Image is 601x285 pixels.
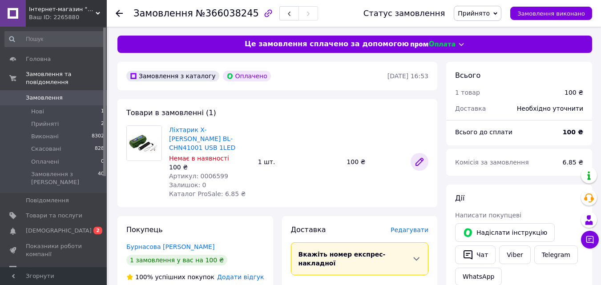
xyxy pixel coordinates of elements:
span: Замовлення виконано [517,10,585,17]
span: Всього [455,71,480,80]
a: Telegram [534,245,578,264]
span: Відгуки [26,265,49,273]
span: 828 [95,145,104,153]
span: №366038245 [196,8,259,19]
div: 100 ₴ [169,163,251,172]
span: Доставка [455,105,486,112]
button: Чат [455,245,496,264]
span: 6.85 ₴ [563,159,583,166]
span: Артикул: 0006599 [169,173,228,180]
button: Замовлення виконано [510,7,592,20]
span: Повідомлення [26,197,69,205]
div: Статус замовлення [363,9,445,18]
span: 2 [101,120,104,128]
span: Написати покупцеві [455,212,521,219]
span: Замовлення [133,8,193,19]
b: 100 ₴ [563,128,583,136]
span: Доставка [291,225,326,234]
div: 100 ₴ [565,88,583,97]
time: [DATE] 16:53 [387,72,428,80]
span: 1 [101,108,104,116]
span: Виконані [31,132,59,140]
button: Надіслати інструкцію [455,223,555,242]
span: 2 [93,227,102,234]
span: Головна [26,55,51,63]
span: [DEMOGRAPHIC_DATA] [26,227,92,235]
div: успішних покупок [126,273,214,281]
a: Бурнасова [PERSON_NAME] [126,243,214,250]
span: Комісія за замовлення [455,159,529,166]
span: 8302 [92,132,104,140]
div: 1 замовлення у вас на 100 ₴ [126,255,227,265]
span: Залишок: 0 [169,181,206,189]
span: Прийняті [31,120,59,128]
div: 100 ₴ [343,156,407,168]
span: Товари в замовленні (1) [126,108,216,117]
span: Вкажіть номер експрес-накладної [298,251,386,267]
div: Замовлення з каталогу [126,71,219,81]
span: Це замовлення сплачено за допомогою [245,39,409,49]
span: Немає в наявності [169,155,229,162]
span: Замовлення та повідомлення [26,70,107,86]
span: 0 [101,158,104,166]
div: Повернутися назад [116,9,123,18]
span: Редагувати [391,226,428,233]
span: Замовлення з [PERSON_NAME] [31,170,98,186]
div: Оплачено [223,71,271,81]
span: Показники роботи компанії [26,242,82,258]
img: Ліхтарик X-balog BL-CHN41001 USB 1LED [127,126,161,161]
a: Viber [499,245,530,264]
span: Покупець [126,225,163,234]
span: Інтернет-магазин "ELECTRONICS" [29,5,96,13]
span: Додати відгук [217,273,264,281]
div: Необхідно уточнити [512,99,589,118]
a: Редагувати [411,153,428,171]
span: 40 [98,170,104,186]
div: Ваш ID: 2265880 [29,13,107,21]
span: 100% [135,273,153,281]
button: Чат з покупцем [581,231,599,249]
span: Товари та послуги [26,212,82,220]
span: Скасовані [31,145,61,153]
div: 1 шт. [254,156,343,168]
span: Замовлення [26,94,63,102]
span: Нові [31,108,44,116]
input: Пошук [4,31,105,47]
span: Дії [455,194,464,202]
span: 1 товар [455,89,480,96]
span: Каталог ProSale: 6.85 ₴ [169,190,246,197]
span: Оплачені [31,158,59,166]
span: Всього до сплати [455,128,512,136]
a: Ліхтарик X-[PERSON_NAME] BL-CHN41001 USB 1LED [169,126,235,151]
span: Прийнято [458,10,490,17]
